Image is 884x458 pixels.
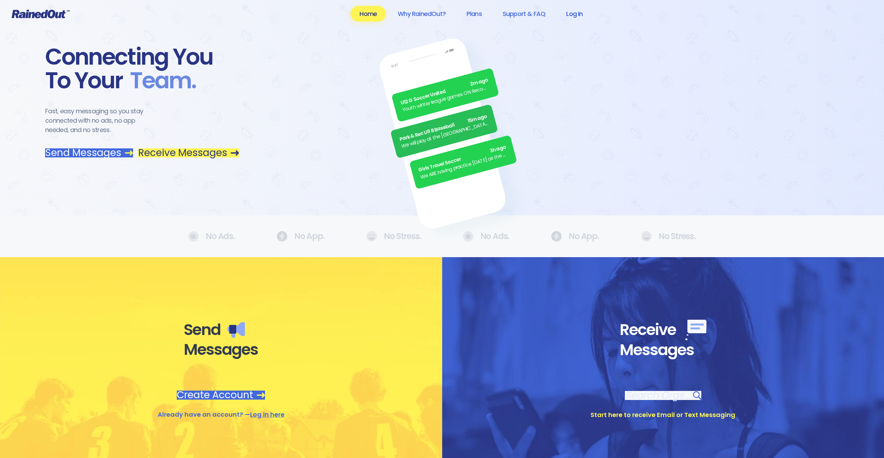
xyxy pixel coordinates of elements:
div: Girls Travel Soccer [418,144,507,174]
a: Log in here [250,410,284,419]
div: Messages [184,340,258,359]
img: Receive messages [685,320,707,340]
a: Home [350,6,386,22]
img: No Ads. [463,231,473,242]
div: No App. [551,231,599,242]
img: No Ads. [641,231,652,242]
div: No Ads. [188,231,235,242]
a: Create Account [177,391,265,400]
div: Start here to receive Email or Text Messaging [590,410,735,419]
a: Log In [557,6,592,22]
div: Fast, easy messaging so you stay connected with no ads, no app needed, and no stress. [45,106,156,134]
img: No Ads. [366,231,377,242]
span: 15m ago [467,113,488,125]
a: Support & FAQ [494,6,554,22]
div: U12 G Soccer United [400,76,489,107]
a: Plans [457,6,491,22]
div: No Ads. [463,231,510,242]
div: Already have an account? — [158,410,284,419]
a: Why RainedOut? [389,6,455,22]
a: Receive Messages [138,148,239,157]
div: We ARE having practice [DATE] as the sun is finally out. [420,150,509,181]
div: Messages [620,340,707,360]
span: 3h ago [489,144,507,155]
img: No Ads. [276,231,287,242]
img: No Ads. [188,231,199,242]
div: No Stress. [366,231,421,242]
span: Team . [123,69,196,92]
div: Youth winter league games ON. Recommend running shoes/sneakers for players as option for footwear. [402,83,491,114]
span: 2m ago [470,76,489,88]
a: Search Orgs… [625,391,701,400]
div: Send [184,320,258,340]
div: Receive [620,320,707,340]
img: Send messages [228,322,245,338]
a: Send Messages [45,148,133,157]
div: Connecting You To Your [45,45,239,92]
img: No Ads. [551,231,562,242]
div: We will play at the [GEOGRAPHIC_DATA]. Wear white, be at the field by 5pm. [400,120,490,150]
div: No Stress. [641,231,696,242]
div: No App. [276,231,325,242]
div: Park & Rec U9 B Baseball [399,113,488,143]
